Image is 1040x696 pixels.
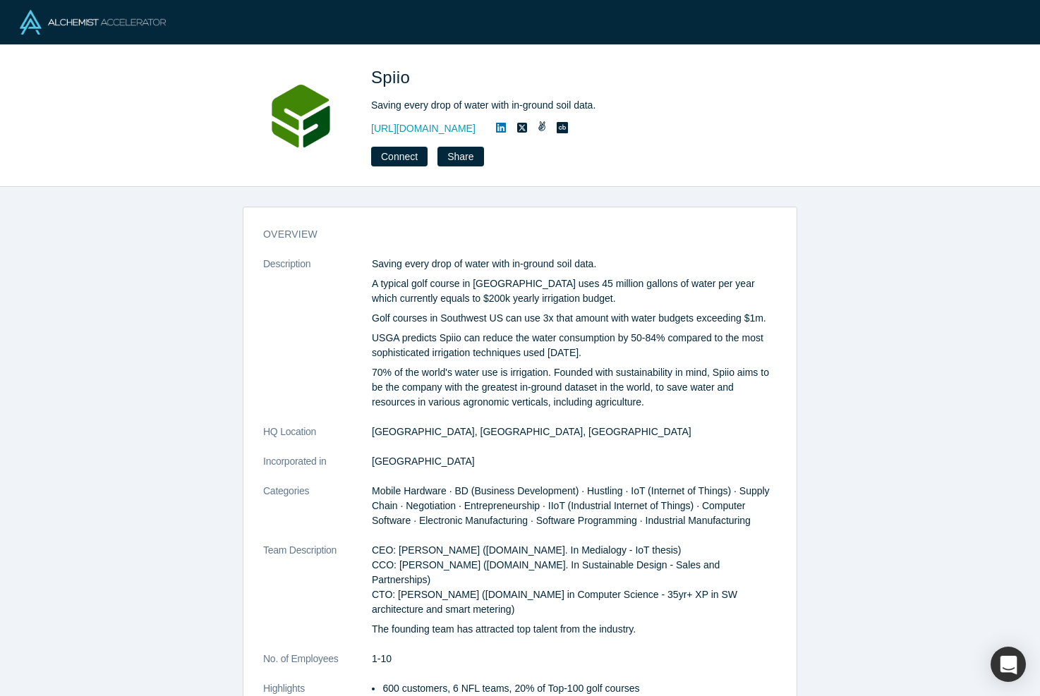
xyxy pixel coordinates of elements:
div: Saving every drop of water with in-ground soil data. [371,98,766,113]
button: Connect [371,147,428,166]
dt: Incorporated in [263,454,372,484]
dt: No. of Employees [263,652,372,681]
p: A typical golf course in [GEOGRAPHIC_DATA] uses 45 million gallons of water per year which curren... [372,276,777,306]
li: 600 customers, 6 NFL teams, 20% of Top-100 golf courses [382,681,777,696]
dt: HQ Location [263,425,372,454]
dt: Categories [263,484,372,543]
p: The founding team has attracted top talent from the industry. [372,622,777,637]
img: Spiio's Logo [253,65,351,164]
dd: [GEOGRAPHIC_DATA] [372,454,777,469]
dd: [GEOGRAPHIC_DATA], [GEOGRAPHIC_DATA], [GEOGRAPHIC_DATA] [372,425,777,439]
span: Spiio [371,68,415,87]
p: Saving every drop of water with in-ground soil data. [372,257,777,271]
p: CEO: [PERSON_NAME] ([DOMAIN_NAME]. In Medialogy - IoT thesis) CCO: [PERSON_NAME] ([DOMAIN_NAME]. ... [372,543,777,617]
a: [URL][DOMAIN_NAME] [371,121,476,136]
img: Alchemist Logo [20,10,166,35]
p: Golf courses in Southwest US can use 3x that amount with water budgets exceeding $1m. [372,311,777,326]
dd: 1-10 [372,652,777,666]
p: 70% of the world's water use is irrigation. Founded with sustainability in mind, Spiio aims to be... [372,365,777,410]
span: Mobile Hardware · BD (Business Development) · Hustling · IoT (Internet of Things) · Supply Chain ... [372,485,770,526]
button: Share [437,147,483,166]
dt: Description [263,257,372,425]
h3: overview [263,227,757,242]
dt: Team Description [263,543,372,652]
p: USGA predicts Spiio can reduce the water consumption by 50-84% compared to the most sophisticated... [372,331,777,360]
